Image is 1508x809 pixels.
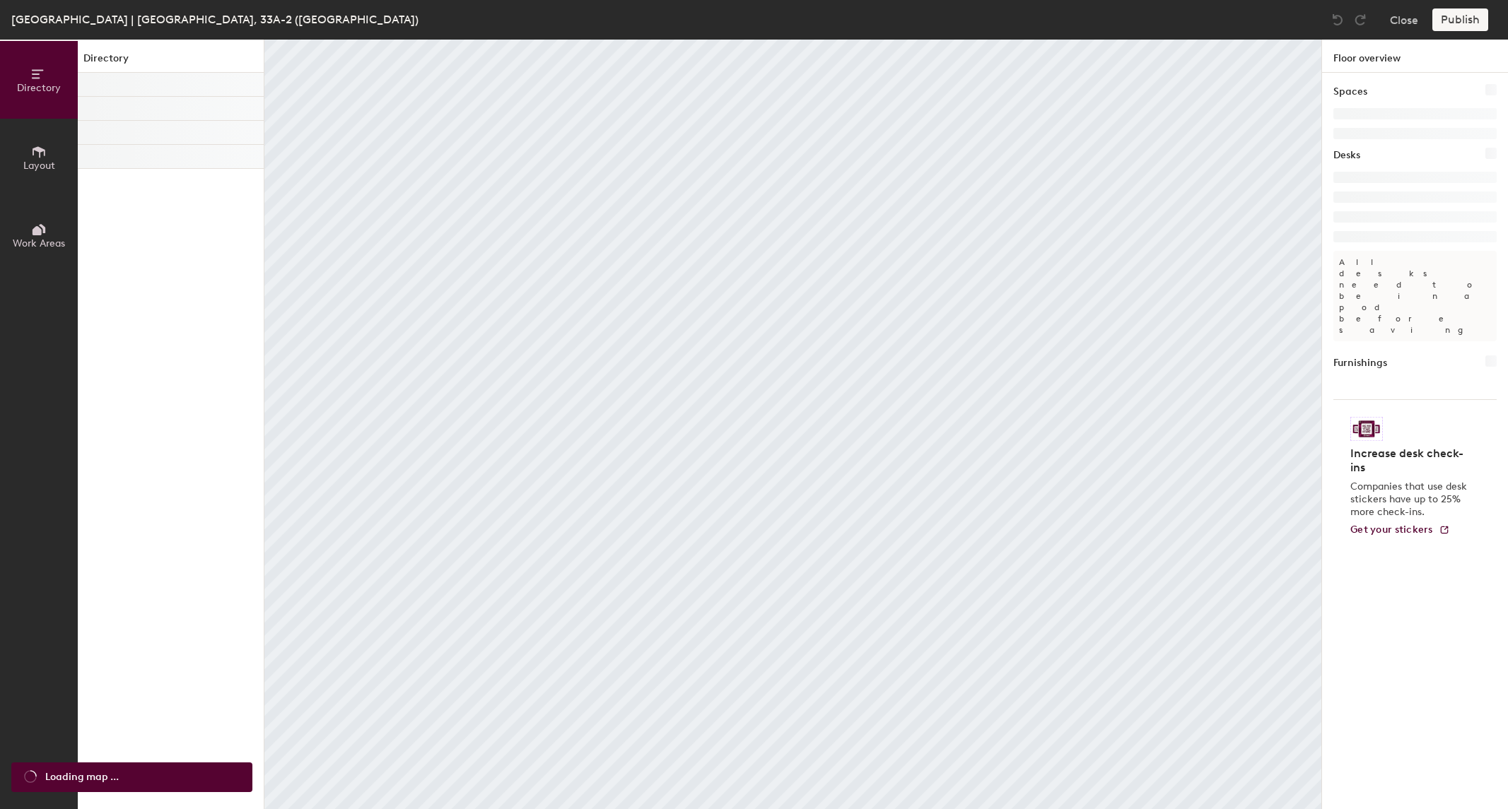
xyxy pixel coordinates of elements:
div: [GEOGRAPHIC_DATA] | [GEOGRAPHIC_DATA], 33A-2 ([GEOGRAPHIC_DATA]) [11,11,419,28]
p: Companies that use desk stickers have up to 25% more check-ins. [1350,480,1471,519]
h1: Spaces [1333,84,1367,100]
h1: Directory [78,51,264,73]
h1: Desks [1333,148,1360,163]
p: All desks need to be in a pod before saving [1333,251,1497,341]
img: Undo [1331,13,1345,27]
h4: Increase desk check-ins [1350,447,1471,475]
span: Work Areas [13,237,65,249]
span: Layout [23,160,55,172]
img: Redo [1353,13,1367,27]
span: Directory [17,82,61,94]
button: Close [1390,8,1418,31]
img: Sticker logo [1350,417,1383,441]
a: Get your stickers [1350,524,1450,536]
span: Get your stickers [1350,524,1433,536]
h1: Furnishings [1333,355,1387,371]
h1: Floor overview [1322,40,1508,73]
span: Loading map ... [45,769,119,785]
